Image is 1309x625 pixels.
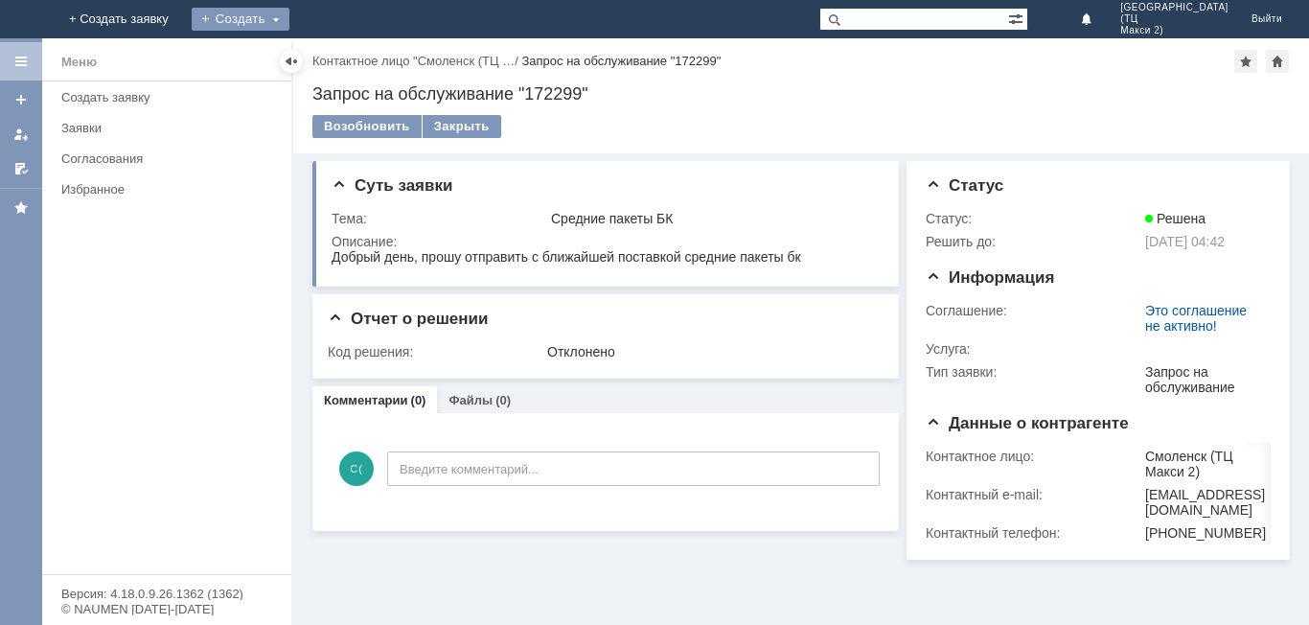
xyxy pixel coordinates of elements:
[926,234,1141,249] div: Решить до:
[448,393,493,407] a: Файлы
[1008,9,1027,27] span: Расширенный поиск
[61,90,280,104] div: Создать заявку
[61,121,280,135] div: Заявки
[312,84,1290,104] div: Запрос на обслуживание "172299"
[926,449,1141,464] div: Контактное лицо:
[6,119,36,150] a: Мои заявки
[926,487,1141,502] div: Контактный e-mail:
[1120,25,1229,36] span: Макси 2)
[926,525,1141,541] div: Контактный телефон:
[1145,449,1266,479] div: Смоленск (ТЦ Макси 2)
[926,414,1129,432] span: Данные о контрагенте
[280,50,303,73] div: Скрыть меню
[1145,364,1263,395] div: Запрос на обслуживание
[328,310,488,328] span: Отчет о решении
[54,113,287,143] a: Заявки
[1266,50,1289,73] div: Сделать домашней страницей
[1145,487,1266,518] div: [EMAIL_ADDRESS][DOMAIN_NAME]
[551,211,874,226] div: Средние пакеты БК
[6,84,36,115] a: Создать заявку
[1120,13,1229,25] span: (ТЦ
[61,51,97,74] div: Меню
[926,268,1054,287] span: Информация
[926,364,1141,380] div: Тип заявки:
[926,341,1141,357] div: Услуга:
[61,182,259,197] div: Избранное
[312,54,521,68] div: /
[1145,211,1206,226] span: Решена
[324,393,408,407] a: Комментарии
[1145,234,1225,249] span: [DATE] 04:42
[332,176,452,195] span: Суть заявки
[61,603,272,615] div: © NAUMEN [DATE]-[DATE]
[1145,303,1247,334] a: Это соглашение не активно!
[495,393,511,407] div: (0)
[926,303,1141,318] div: Соглашение:
[1234,50,1257,73] div: Добавить в избранное
[332,234,878,249] div: Описание:
[332,211,547,226] div: Тема:
[1145,525,1266,541] div: [PHONE_NUMBER]
[61,588,272,600] div: Версия: 4.18.0.9.26.1362 (1362)
[54,82,287,112] a: Создать заявку
[61,151,280,166] div: Согласования
[54,144,287,174] a: Согласования
[926,176,1003,195] span: Статус
[926,211,1141,226] div: Статус:
[328,344,543,359] div: Код решения:
[547,344,874,359] div: Отклонено
[339,451,374,486] span: С(
[411,393,426,407] div: (0)
[192,8,289,31] div: Создать
[312,54,515,68] a: Контактное лицо "Смоленск (ТЦ …
[1120,2,1229,13] span: [GEOGRAPHIC_DATA]
[521,54,721,68] div: Запрос на обслуживание "172299"
[6,153,36,184] a: Мои согласования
